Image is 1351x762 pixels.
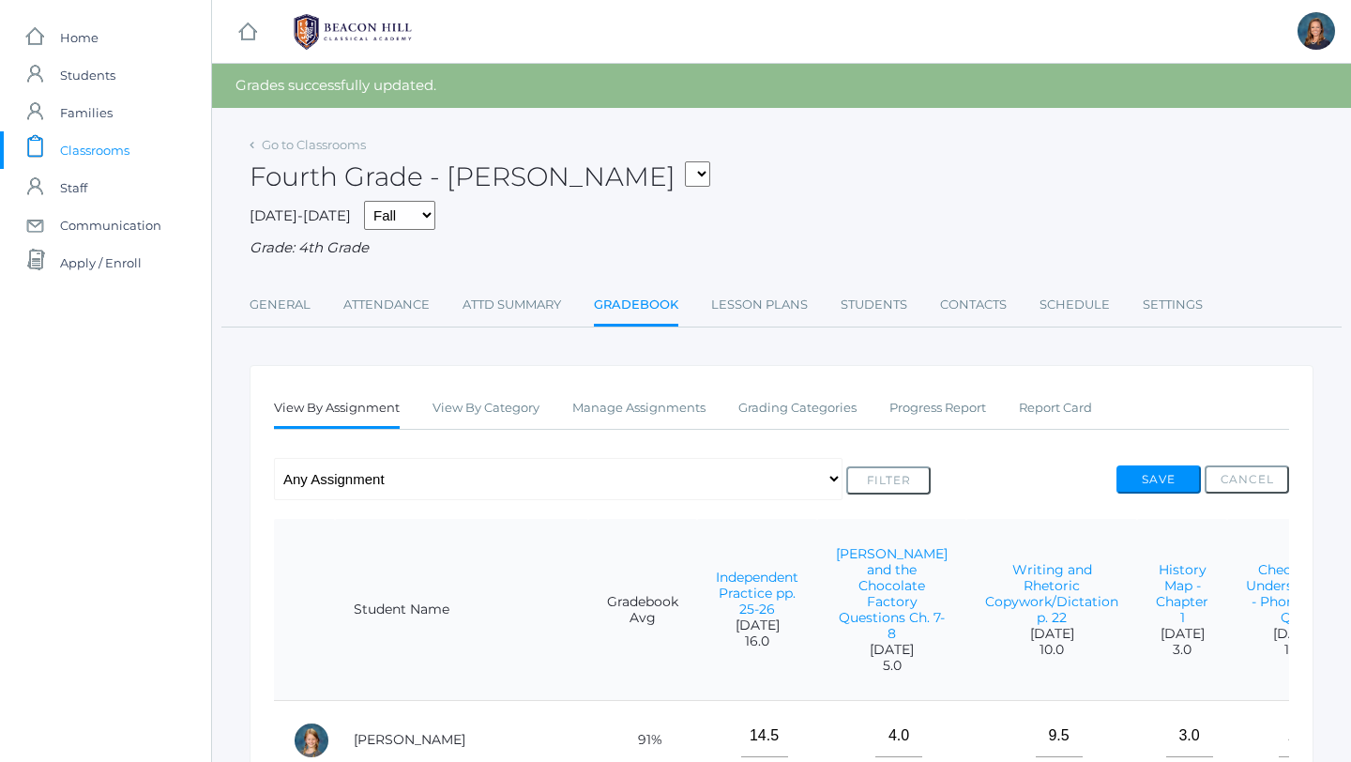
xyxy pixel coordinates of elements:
a: View By Assignment [274,389,400,430]
h2: Fourth Grade - [PERSON_NAME] [250,162,710,191]
span: Students [60,56,115,94]
span: [DATE] [836,642,948,658]
span: Staff [60,169,87,206]
span: [DATE]-[DATE] [250,206,351,224]
a: Progress Report [889,389,986,427]
a: Lesson Plans [711,286,808,324]
a: Independent Practice pp. 25-26 [716,569,798,617]
a: Report Card [1019,389,1092,427]
span: [DATE] [1156,626,1208,642]
span: [DATE] [985,626,1118,642]
img: BHCALogos-05-308ed15e86a5a0abce9b8dd61676a3503ac9727e845dece92d48e8588c001991.png [282,8,423,55]
a: [PERSON_NAME] [354,731,465,748]
button: Save [1116,465,1201,494]
div: Amelia Adams [293,722,330,759]
span: Communication [60,206,161,244]
span: Home [60,19,99,56]
a: Grading Categories [738,389,857,427]
span: Apply / Enroll [60,244,142,282]
div: Grades successfully updated. [212,64,1351,108]
span: 10.0 [985,642,1118,658]
span: 17.0 [1246,642,1344,658]
a: Contacts [940,286,1007,324]
div: Ellie Bradley [1298,12,1335,50]
a: Check Your Understanding - Phonogram Quiz [1246,561,1344,626]
button: Cancel [1205,465,1289,494]
a: Gradebook [594,286,678,327]
a: Settings [1143,286,1203,324]
span: Families [60,94,113,131]
div: Grade: 4th Grade [250,237,1313,259]
span: 3.0 [1156,642,1208,658]
a: Writing and Rhetoric Copywork/Dictation p. 22 [985,561,1118,626]
span: 16.0 [716,633,798,649]
a: Attendance [343,286,430,324]
span: Classrooms [60,131,129,169]
a: [PERSON_NAME] and the Chocolate Factory Questions Ch. 7-8 [836,545,948,642]
span: 5.0 [836,658,948,674]
button: Filter [846,466,931,495]
a: Attd Summary [463,286,561,324]
a: View By Category [433,389,539,427]
a: History Map - Chapter 1 [1156,561,1208,626]
a: Go to Classrooms [262,137,366,152]
a: General [250,286,311,324]
span: [DATE] [1246,626,1344,642]
th: Gradebook Avg [588,519,697,701]
a: Manage Assignments [572,389,706,427]
span: [DATE] [716,617,798,633]
a: Students [841,286,907,324]
a: Schedule [1040,286,1110,324]
th: Student Name [335,519,588,701]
